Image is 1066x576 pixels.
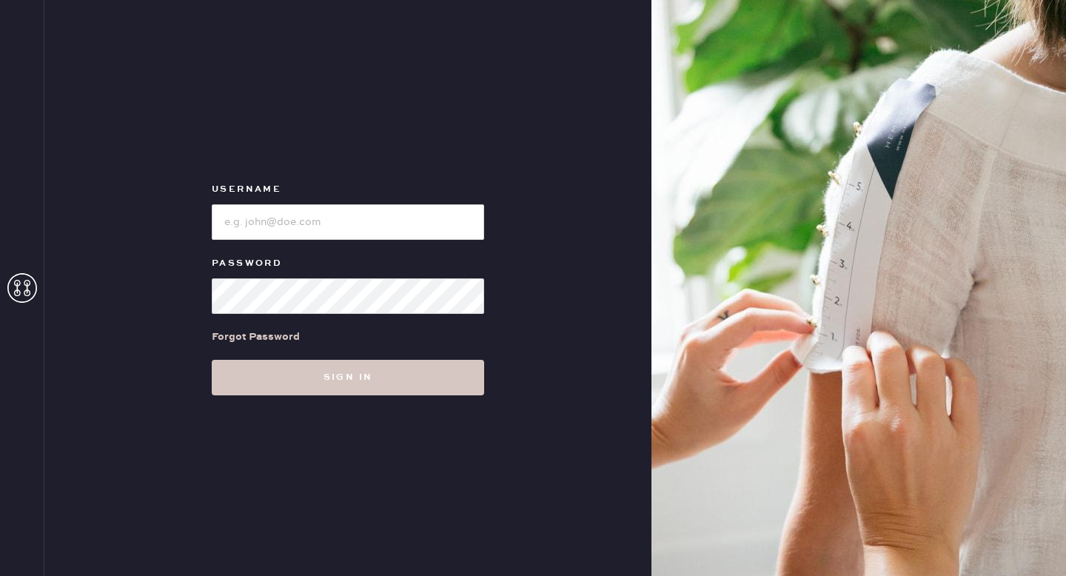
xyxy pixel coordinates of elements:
[212,329,300,345] div: Forgot Password
[212,360,484,395] button: Sign in
[212,255,484,272] label: Password
[212,204,484,240] input: e.g. john@doe.com
[212,314,300,360] a: Forgot Password
[212,181,484,198] label: Username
